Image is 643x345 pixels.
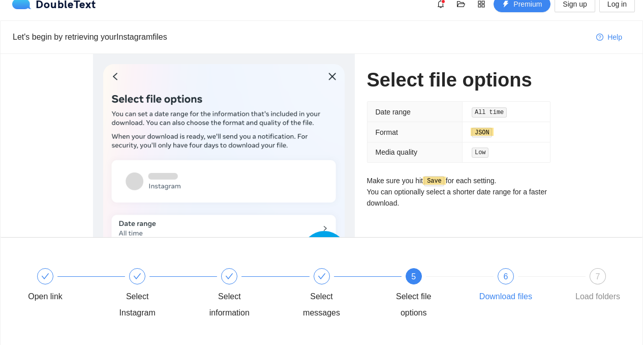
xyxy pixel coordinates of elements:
[16,268,108,305] div: Open link
[472,128,492,138] code: JSON
[200,289,259,321] div: Select information
[384,268,476,321] div: 5Select file options
[384,289,443,321] div: Select file options
[596,272,600,281] span: 7
[225,272,233,280] span: check
[502,1,509,9] span: thunderbolt
[424,176,444,186] code: Save
[607,32,622,43] span: Help
[108,289,167,321] div: Select Instagram
[568,268,627,305] div: 7Load folders
[476,268,568,305] div: 6Download files
[13,31,588,43] div: Let's begin by retrieving your Instagram files
[503,272,508,281] span: 6
[367,68,550,92] h1: Select file options
[292,289,351,321] div: Select messages
[575,289,620,305] div: Load folders
[367,175,550,209] p: Make sure you hit for each setting. You can optionally select a shorter date range for a faster d...
[472,107,507,118] code: All time
[596,34,603,42] span: question-circle
[376,128,398,136] span: Format
[376,108,411,116] span: Date range
[479,289,532,305] div: Download files
[41,272,49,280] span: check
[292,268,384,321] div: Select messages
[411,272,416,281] span: 5
[133,272,141,280] span: check
[588,29,630,45] button: question-circleHelp
[200,268,292,321] div: Select information
[108,268,200,321] div: Select Instagram
[376,148,418,156] span: Media quality
[472,148,488,158] code: Low
[318,272,326,280] span: check
[28,289,63,305] div: Open link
